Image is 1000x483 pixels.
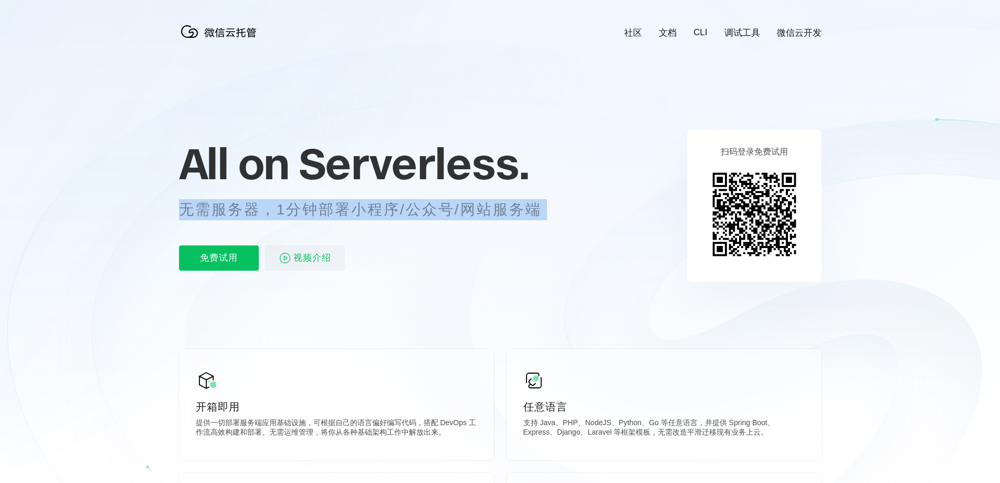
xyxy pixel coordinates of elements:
p: 支持 Java、PHP、NodeJS、Python、Go 等任意语言，并提供 Spring Boot、Express、Django、Laravel 等框架模板，无需改造平滑迁移现有业务上云。 [523,418,805,439]
img: 微信云托管 [179,21,263,42]
a: 文档 [659,27,677,39]
p: 免费试用 [179,245,259,271]
a: 微信云开发 [777,27,822,39]
a: 微信云托管 [179,35,263,44]
p: 扫码登录免费试用 [721,147,788,158]
a: 社区 [624,27,642,39]
img: video_play.svg [279,252,291,264]
p: 无需服务器，1分钟部署小程序/公众号/网站服务端 [179,199,561,220]
a: 调试工具 [724,27,760,39]
span: All on [179,137,289,190]
p: 开箱即用 [196,399,477,414]
p: 任意语言 [523,399,805,414]
span: Serverless. [299,137,529,190]
p: 提供一切部署服务端应用基础设施，可根据自己的语言偏好编写代码，搭配 DevOps 工作流高效构建和部署。无需运维管理，将你从各种基础架构工作中解放出来。 [196,418,477,439]
span: 视频介绍 [293,245,331,271]
a: CLI [693,27,707,38]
